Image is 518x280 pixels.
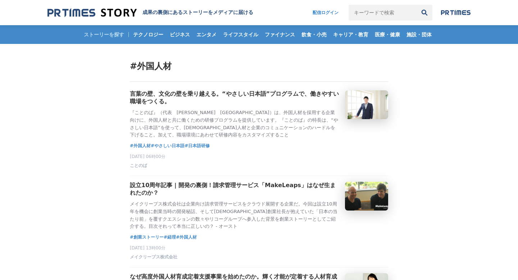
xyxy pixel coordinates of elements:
p: メイクリープス株式会社は企業向け請求管理サービスをクラウド展開する企業だ。今回は設立10周年を機会に創業当時の開発秘話、そして[DEMOGRAPHIC_DATA]創業社長が抱えていた「日本の当た... [130,200,339,230]
a: #外国人材 [176,234,197,241]
span: キャリア・教育 [330,31,371,38]
span: ファイナンス [262,31,298,38]
h1: 成果の裏側にあるストーリーをメディアに届ける [142,9,253,16]
span: ことのば [130,163,147,169]
span: #外国人材 [130,61,172,71]
a: ビジネス [167,25,193,44]
img: 成果の裏側にあるストーリーをメディアに届ける [47,8,137,18]
a: キャリア・教育 [330,25,371,44]
a: #やさしい日本語 [151,142,185,149]
span: ビジネス [167,31,193,38]
p: [DATE] 13時00分 [130,245,388,251]
a: ファイナンス [262,25,298,44]
a: #外国人材 [130,142,151,149]
h3: 設立10周年記事 | 開発の裏側！請求管理サービス「MakeLeaps」はなぜ生まれたのか？ [130,182,339,197]
a: #日本語研修 [185,142,210,149]
img: prtimes [441,10,471,15]
a: #創業ストーリー [130,234,164,241]
a: 医療・健康 [372,25,403,44]
a: ことのば [130,165,147,170]
h3: 言葉の壁、文化の壁を乗り越える。“やさしい日本語”プログラムで、働きやすい職場をつくる。 [130,90,339,105]
button: 検索 [417,5,432,21]
span: エンタメ [194,31,219,38]
a: 成果の裏側にあるストーリーをメディアに届ける 成果の裏側にあるストーリーをメディアに届ける [47,8,253,18]
input: キーワードで検索 [349,5,417,21]
a: #経理 [164,234,176,241]
a: 施設・団体 [404,25,435,44]
span: 施設・団体 [404,31,435,38]
a: エンタメ [194,25,219,44]
p: 『ことのば』（代表 [PERSON_NAME] [GEOGRAPHIC_DATA]）は、外国人材を採用する企業向けに、外国人材と共に働くための研修プログラムを提供しています。『ことのば』の特長は... [130,109,339,139]
span: テクノロジー [130,31,166,38]
a: 設立10周年記事 | 開発の裏側！請求管理サービス「MakeLeaps」はなぜ生まれたのか？メイクリープス株式会社は企業向け請求管理サービスをクラウド展開する企業だ。今回は設立10周年を機会に創... [130,182,388,230]
a: 配信ログイン [305,5,346,21]
span: ライフスタイル [220,31,261,38]
a: テクノロジー [130,25,166,44]
a: 飲食・小売 [299,25,330,44]
span: メイクリープス株式会社 [130,254,177,260]
a: ライフスタイル [220,25,261,44]
a: 言葉の壁、文化の壁を乗り越える。“やさしい日本語”プログラムで、働きやすい職場をつくる。『ことのば』（代表 [PERSON_NAME] [GEOGRAPHIC_DATA]）は、外国人材を採用する... [130,90,388,139]
span: 医療・健康 [372,31,403,38]
p: [DATE] 06時00分 [130,154,388,160]
span: 飲食・小売 [299,31,330,38]
a: メイクリープス株式会社 [130,256,177,261]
